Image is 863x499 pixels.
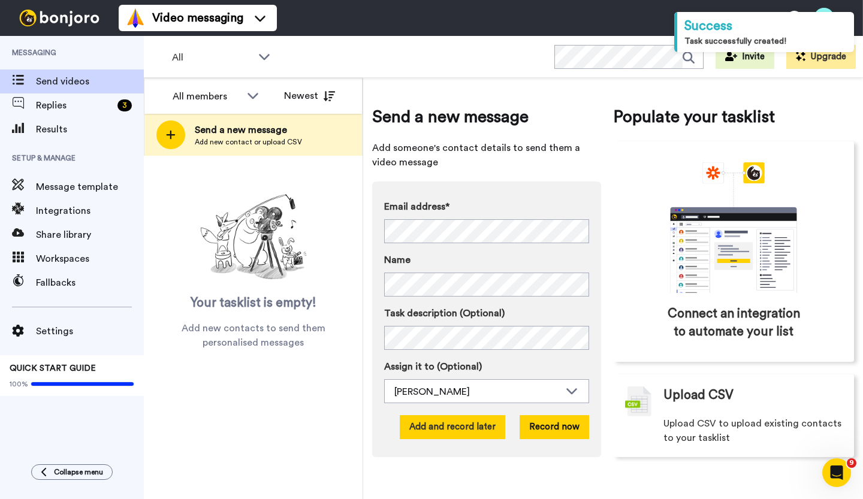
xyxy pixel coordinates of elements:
[372,141,601,170] span: Add someone's contact details to send them a video message
[36,228,144,242] span: Share library
[384,253,411,267] span: Name
[191,294,316,312] span: Your tasklist is empty!
[36,276,144,290] span: Fallbacks
[36,98,113,113] span: Replies
[520,415,589,439] button: Record now
[194,189,313,285] img: ready-set-action.png
[36,74,144,89] span: Send videos
[684,17,847,35] div: Success
[172,50,252,65] span: All
[54,467,103,477] span: Collapse menu
[384,359,589,374] label: Assign it to (Optional)
[36,204,144,218] span: Integrations
[126,8,145,28] img: vm-color.svg
[613,105,854,129] span: Populate your tasklist
[625,386,651,416] img: csv-grey.png
[10,379,28,389] span: 100%
[847,458,856,468] span: 9
[664,305,803,341] span: Connect an integration to automate your list
[394,385,560,399] div: [PERSON_NAME]
[36,324,144,338] span: Settings
[36,252,144,266] span: Workspaces
[152,10,243,26] span: Video messaging
[36,180,144,194] span: Message template
[36,122,144,137] span: Results
[384,199,589,214] label: Email address*
[173,89,241,104] div: All members
[372,105,601,129] span: Send a new message
[117,99,132,111] div: 3
[716,45,774,69] button: Invite
[644,162,823,293] div: animation
[195,137,302,147] span: Add new contact or upload CSV
[786,45,856,69] button: Upgrade
[663,416,842,445] span: Upload CSV to upload existing contacts to your tasklist
[162,321,345,350] span: Add new contacts to send them personalised messages
[195,123,302,137] span: Send a new message
[14,10,104,26] img: bj-logo-header-white.svg
[822,458,851,487] iframe: Intercom live chat
[400,415,505,439] button: Add and record later
[31,464,113,480] button: Collapse menu
[684,35,847,47] div: Task successfully created!
[275,84,344,108] button: Newest
[10,364,96,373] span: QUICK START GUIDE
[663,386,734,404] span: Upload CSV
[384,306,589,320] label: Task description (Optional)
